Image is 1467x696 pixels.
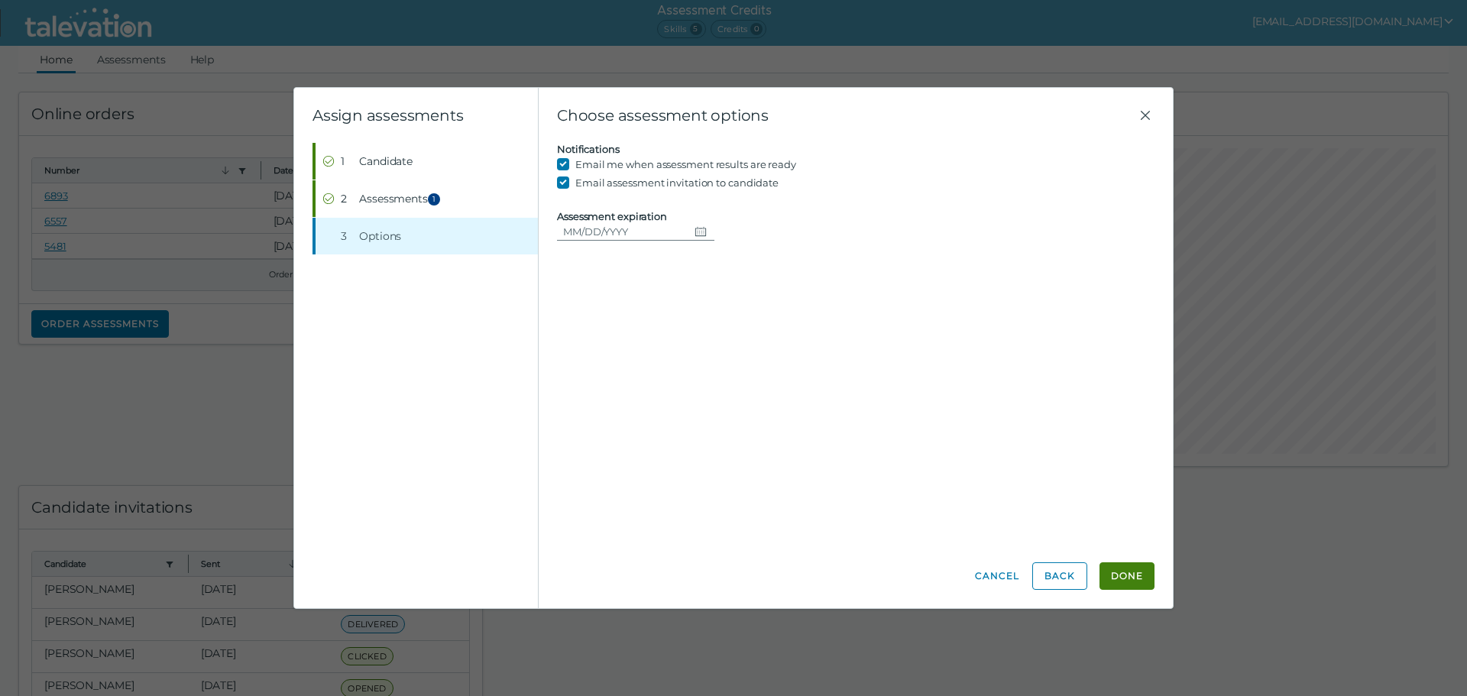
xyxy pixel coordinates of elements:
[557,106,1136,125] span: Choose assessment options
[1136,106,1154,125] button: Close
[316,180,538,217] button: Completed
[341,154,353,169] div: 1
[359,228,401,244] span: Options
[341,228,353,244] div: 3
[575,173,779,192] label: Email assessment invitation to candidate
[557,222,688,241] input: MM/DD/YYYY
[322,155,335,167] cds-icon: Completed
[428,193,440,206] span: 1
[575,155,796,173] label: Email me when assessment results are ready
[313,143,538,254] nav: Wizard steps
[359,191,445,206] span: Assessments
[341,191,353,206] div: 2
[322,193,335,205] cds-icon: Completed
[1099,562,1154,590] button: Done
[1032,562,1087,590] button: Back
[316,143,538,180] button: Completed
[557,210,667,222] label: Assessment expiration
[974,562,1020,590] button: Cancel
[359,154,413,169] span: Candidate
[557,143,620,155] label: Notifications
[688,222,714,241] button: Choose date
[313,106,463,125] clr-wizard-title: Assign assessments
[316,218,538,254] button: 3Options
